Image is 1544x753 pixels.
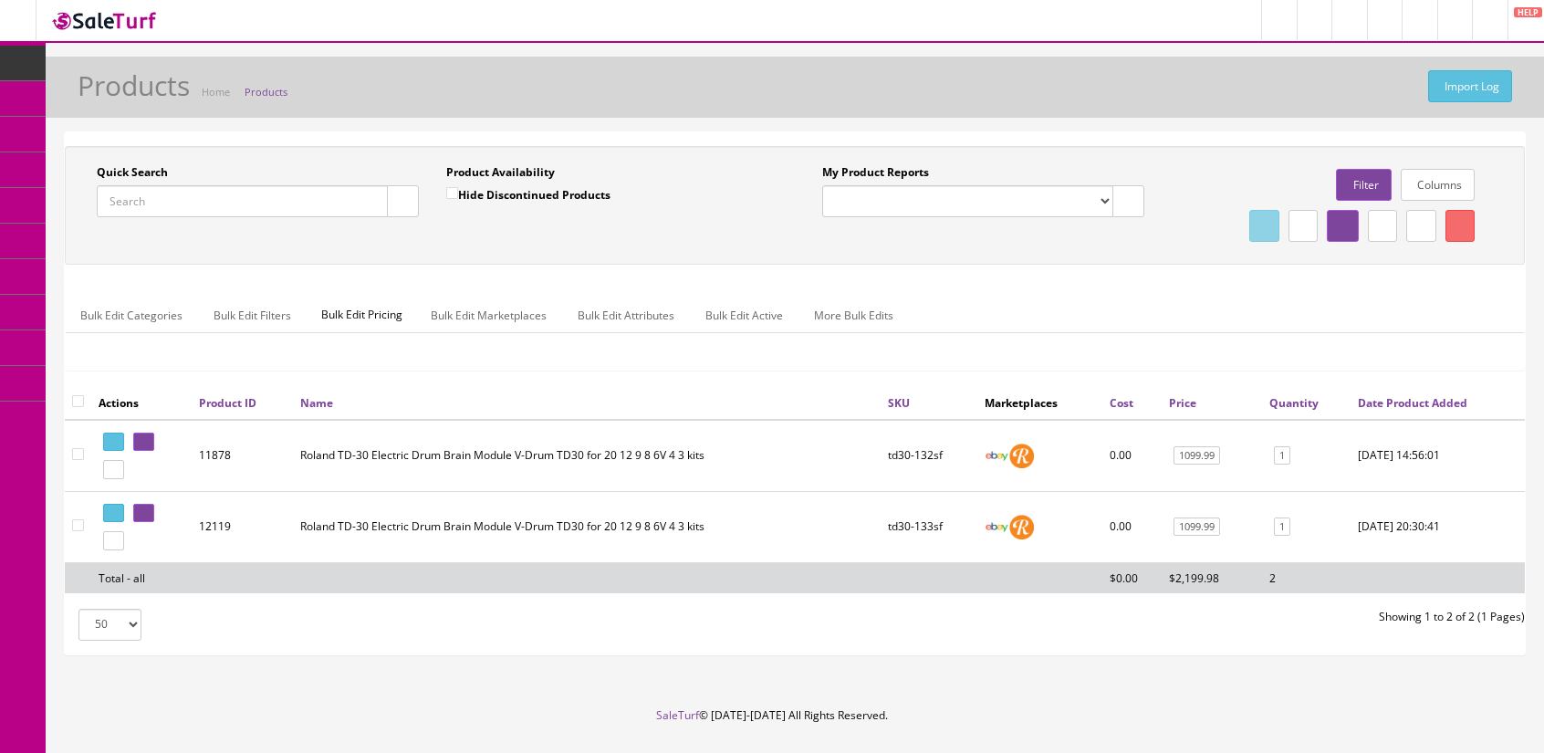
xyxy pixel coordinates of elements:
[78,70,190,100] h1: Products
[192,491,293,562] td: 12119
[1336,169,1391,201] a: Filter
[446,164,555,181] label: Product Availability
[1269,395,1319,411] a: Quantity
[563,298,689,333] a: Bulk Edit Attributes
[1401,169,1475,201] a: Columns
[1351,420,1525,492] td: 2025-06-09 14:56:01
[1102,420,1162,492] td: 0.00
[1162,562,1262,593] td: $2,199.98
[656,707,699,723] a: SaleTurf
[881,420,977,492] td: td30-132sf
[1351,491,1525,562] td: 2025-09-09 20:30:41
[293,420,881,492] td: Roland TD-30 Electric Drum Brain Module V-Drum TD30 for 20 12 9 8 6V 4 3 kits
[977,386,1102,419] th: Marketplaces
[1428,70,1512,102] a: Import Log
[199,395,256,411] a: Product ID
[1262,562,1351,593] td: 2
[97,164,168,181] label: Quick Search
[192,420,293,492] td: 11878
[799,298,908,333] a: More Bulk Edits
[888,395,910,411] a: SKU
[1174,518,1220,537] a: 1099.99
[1102,491,1162,562] td: 0.00
[691,298,798,333] a: Bulk Edit Active
[1174,446,1220,465] a: 1099.99
[1110,395,1133,411] a: Cost
[1102,562,1162,593] td: $0.00
[199,298,306,333] a: Bulk Edit Filters
[1009,515,1034,539] img: reverb
[1274,446,1290,465] a: 1
[446,185,610,204] label: Hide Discontinued Products
[822,164,929,181] label: My Product Reports
[308,298,416,332] span: Bulk Edit Pricing
[1514,7,1542,17] span: HELP
[1358,395,1467,411] a: Date Product Added
[66,298,197,333] a: Bulk Edit Categories
[1274,518,1290,537] a: 1
[202,85,230,99] a: Home
[97,185,388,217] input: Search
[985,515,1009,539] img: ebay
[881,491,977,562] td: td30-133sf
[1169,395,1196,411] a: Price
[416,298,561,333] a: Bulk Edit Marketplaces
[50,8,160,33] img: SaleTurf
[91,562,192,593] td: Total - all
[985,444,1009,468] img: ebay
[293,491,881,562] td: Roland TD-30 Electric Drum Brain Module V-Drum TD30 for 20 12 9 8 6V 4 3 kits
[245,85,287,99] a: Products
[446,187,458,199] input: Hide Discontinued Products
[795,609,1539,625] div: Showing 1 to 2 of 2 (1 Pages)
[300,395,333,411] a: Name
[91,386,192,419] th: Actions
[1009,444,1034,468] img: reverb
